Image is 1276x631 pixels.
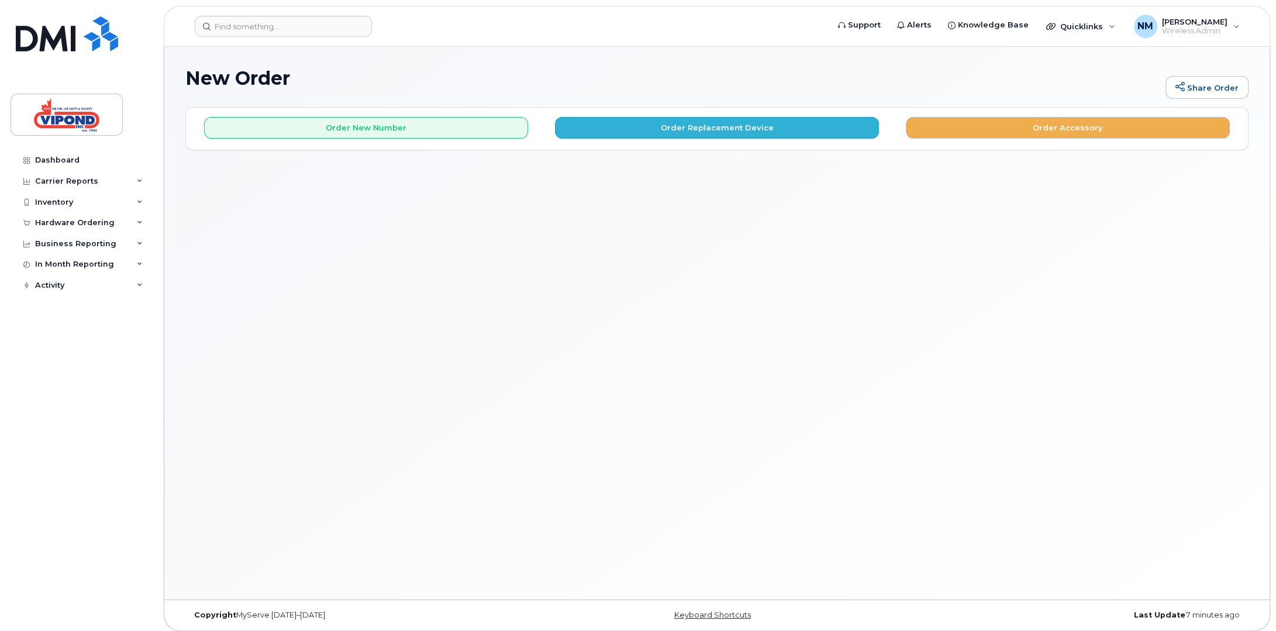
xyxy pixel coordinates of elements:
strong: Copyright [194,611,236,619]
button: Order Replacement Device [555,117,879,139]
button: Order Accessory [906,117,1230,139]
strong: Last Update [1134,611,1185,619]
div: 7 minutes ago [894,611,1249,620]
a: Share Order [1165,76,1249,99]
div: MyServe [DATE]–[DATE] [185,611,540,620]
button: Order New Number [204,117,528,139]
h1: New Order [185,68,1160,88]
a: Keyboard Shortcuts [674,611,750,619]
